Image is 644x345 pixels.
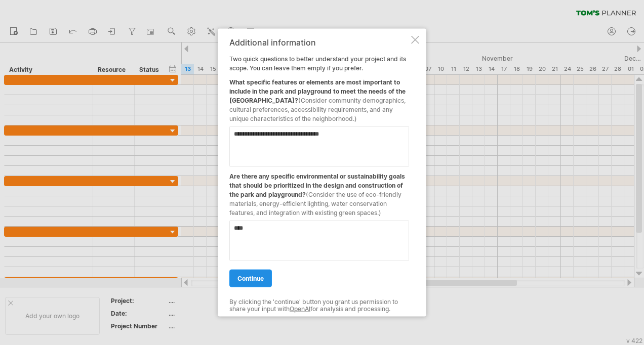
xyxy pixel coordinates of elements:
[229,38,409,308] div: Two quick questions to better understand your project and its scope. You can leave them empty if ...
[237,275,264,282] span: continue
[229,270,272,287] a: continue
[229,73,409,123] div: What specific features or elements are most important to include in the park and playground to me...
[229,97,406,122] span: (Consider community demographics, cultural preferences, accessibility requirements, and any uniqu...
[229,191,401,217] span: (Consider the use of eco-friendly materials, energy-efficient lighting, water conservation featur...
[229,298,409,313] div: By clicking the 'continue' button you grant us permission to share your input with for analysis a...
[229,38,409,47] div: Additional information
[229,167,409,218] div: Are there any specific environmental or sustainability goals that should be prioritized in the de...
[290,305,310,313] a: OpenAI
